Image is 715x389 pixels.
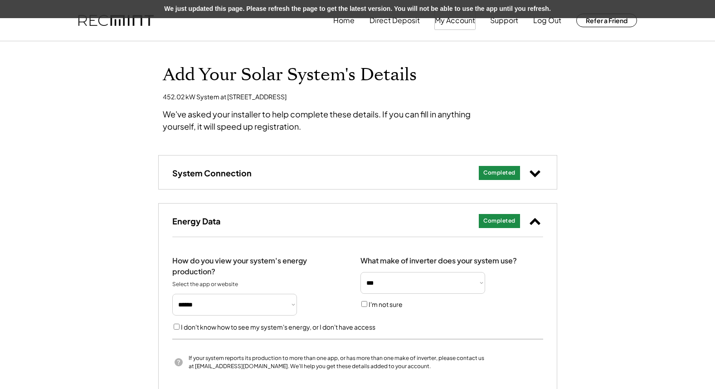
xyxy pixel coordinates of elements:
[483,217,516,225] div: Completed
[490,11,518,29] button: Support
[576,14,637,27] button: Refer a Friend
[333,11,355,29] button: Home
[483,169,516,177] div: Completed
[172,281,263,288] div: Select the app or website
[181,323,375,331] label: I don't know how to see my system's energy, or I don't have access
[163,64,553,86] h1: Add Your Solar System's Details
[435,11,475,29] button: My Account
[172,168,252,178] h3: System Connection
[360,255,517,266] div: What make of inverter does your system use?
[369,300,403,308] label: I'm not sure
[163,92,287,102] div: 452.02 kW System at [STREET_ADDRESS]
[370,11,420,29] button: Direct Deposit
[163,108,503,132] div: We've asked your installer to help complete these details. If you can fill in anything yourself, ...
[172,255,342,277] div: How do you view your system's energy production?
[533,11,561,29] button: Log Out
[78,15,154,26] img: recmint-logotype%403x.png
[172,216,220,226] h3: Energy Data
[189,354,485,370] div: If your system reports its production to more than one app, or has more than one make of inverter...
